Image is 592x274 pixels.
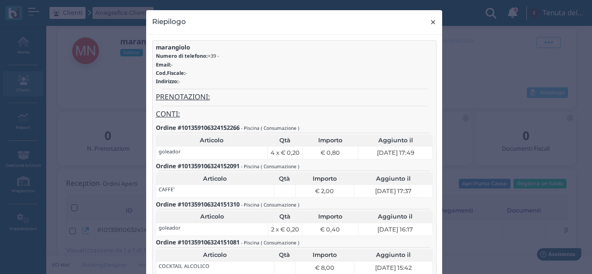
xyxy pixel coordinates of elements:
span: 4 x € 0,20 [271,148,300,157]
b: Ordine #101359106324152091 [156,162,240,170]
th: Qtà [267,134,302,146]
span: × [430,16,437,28]
b: marangiolo [156,43,190,51]
small: ( Consumazione ) [261,163,299,170]
span: € 2,00 [315,187,334,195]
th: Articolo [156,172,274,184]
th: Aggiunto il [354,172,433,184]
b: Numero di telefono: [156,52,208,59]
span: € 0,40 [320,225,340,234]
span: [DATE] 17:37 [375,187,412,195]
u: PRENOTAZIONI: [156,92,210,102]
h6: goleador [159,225,180,231]
small: - Piscina [241,239,259,246]
small: - Piscina [241,201,259,208]
th: Aggiunto il [354,249,433,261]
b: Ordine #101359106324151310 [156,200,240,208]
b: Email: [156,61,171,68]
u: CONTI: [156,109,180,119]
small: ( Consumazione ) [261,125,299,131]
h6: +39 - [156,53,433,59]
span: € 0,80 [321,148,340,157]
span: [DATE] 17:49 [377,148,414,157]
th: Qtà [274,172,295,184]
span: [DATE] 15:42 [375,263,412,272]
b: Cod.Fiscale: [156,69,185,76]
h6: CAFFE' [159,187,174,192]
h6: - [156,70,433,76]
span: Assistenza [27,7,61,14]
th: Articolo [156,249,274,261]
small: ( Consumazione ) [261,239,299,246]
h6: - [156,79,433,84]
th: Aggiunto il [358,134,433,146]
h6: COCKTAIL ALCOLICO [159,263,210,269]
th: Qtà [274,249,295,261]
th: Importo [302,211,358,223]
span: € 8,00 [315,263,334,272]
th: Articolo [156,211,268,223]
b: Ordine #101359106324151081 [156,238,240,246]
th: Importo [295,249,354,261]
small: ( Consumazione ) [261,201,299,208]
h6: goleador [159,149,180,154]
h6: - [156,62,433,67]
small: - Piscina [241,125,259,131]
small: - Piscina [241,163,259,170]
span: 2 x € 0,20 [271,225,299,234]
h4: Riepilogo [152,16,186,27]
th: Articolo [156,134,267,146]
th: Aggiunto il [358,211,433,223]
th: Importo [295,172,354,184]
th: Qtà [268,211,302,223]
th: Importo [302,134,358,146]
b: Indirizzo: [156,78,179,85]
span: [DATE] 16:17 [377,225,413,234]
b: Ordine #101359106324152266 [156,123,240,132]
